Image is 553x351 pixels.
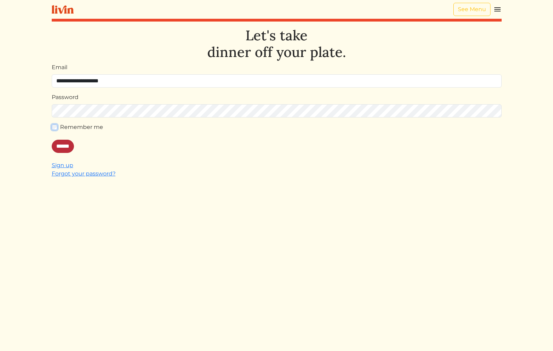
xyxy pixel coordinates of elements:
[52,162,73,169] a: Sign up
[60,123,103,131] label: Remember me
[52,170,116,177] a: Forgot your password?
[52,93,78,101] label: Password
[453,3,491,16] a: See Menu
[52,5,74,14] img: livin-logo-a0d97d1a881af30f6274990eb6222085a2533c92bbd1e4f22c21b4f0d0e3210c.svg
[493,5,502,14] img: menu_hamburger-cb6d353cf0ecd9f46ceae1c99ecbeb4a00e71ca567a856bd81f57e9d8c17bb26.svg
[52,27,502,60] h1: Let's take dinner off your plate.
[52,63,67,72] label: Email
